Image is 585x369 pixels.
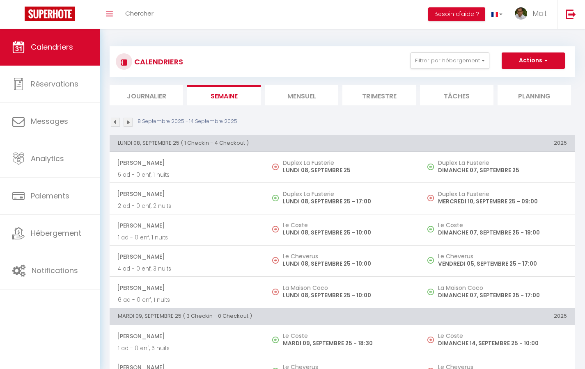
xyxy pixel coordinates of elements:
[138,118,237,125] p: 8 Septembre 2025 - 14 Septembre 2025
[438,191,567,197] h5: Duplex La Fusterie
[283,228,412,237] p: LUNDI 08, SEPTEMBRE 25 - 10:00
[265,85,338,105] li: Mensuel
[283,339,412,348] p: MARDI 09, SEPTEMBRE 25 - 18:30
[117,155,257,171] span: [PERSON_NAME]
[438,333,567,339] h5: Le Coste
[283,166,412,175] p: LUNDI 08, SEPTEMBRE 25
[283,197,412,206] p: LUNDI 08, SEPTEMBRE 25 - 17:00
[110,308,420,325] th: MARDI 09, SEPTEMBRE 25 ( 3 Checkin - 0 Checkout )
[110,85,183,105] li: Journalier
[125,9,154,18] span: Chercher
[117,218,257,233] span: [PERSON_NAME]
[427,289,434,295] img: NO IMAGE
[272,164,279,170] img: NO IMAGE
[117,249,257,264] span: [PERSON_NAME]
[272,226,279,232] img: NO IMAGE
[438,253,567,260] h5: Le Cheverus
[31,79,78,89] span: Réservations
[502,52,565,69] button: Actions
[420,308,575,325] th: 2025
[110,135,420,151] th: LUNDI 08, SEPTEMBRE 25 ( 1 Checkin - 4 Checkout )
[283,285,412,291] h5: La Maison Coco
[272,289,279,295] img: NO IMAGE
[118,233,257,242] p: 1 ad - 0 enf, 1 nuits
[438,339,567,348] p: DIMANCHE 14, SEPTEMBRE 25 - 10:00
[428,7,485,21] button: Besoin d'aide ?
[31,228,81,238] span: Hébergement
[438,222,567,228] h5: Le Coste
[32,265,78,276] span: Notifications
[187,85,261,105] li: Semaine
[283,333,412,339] h5: Le Coste
[438,159,567,166] h5: Duplex La Fusterie
[420,85,493,105] li: Tâches
[515,7,527,20] img: ...
[427,226,434,232] img: NO IMAGE
[132,52,183,71] h3: CALENDRIERS
[118,202,257,210] p: 2 ad - 0 enf, 2 nuits
[427,337,434,343] img: NO IMAGE
[498,85,571,105] li: Planning
[420,135,575,151] th: 2025
[411,52,489,69] button: Filtrer par hébergement
[117,280,257,296] span: [PERSON_NAME]
[31,191,69,201] span: Paiements
[283,253,412,260] h5: Le Cheverus
[7,3,31,28] button: Ouvrir le widget de chat LiveChat
[532,8,547,18] span: Mat
[283,291,412,300] p: LUNDI 08, SEPTEMBRE 25 - 10:00
[118,171,257,179] p: 5 ad - 0 enf, 1 nuits
[118,344,257,353] p: 1 ad - 0 enf, 5 nuits
[438,260,567,268] p: VENDREDI 05, SEPTEMBRE 25 - 17:00
[342,85,416,105] li: Trimestre
[117,186,257,202] span: [PERSON_NAME]
[31,42,73,52] span: Calendriers
[283,222,412,228] h5: Le Coste
[438,285,567,291] h5: La Maison Coco
[438,291,567,300] p: DIMANCHE 07, SEPTEMBRE 25 - 17:00
[427,164,434,170] img: NO IMAGE
[438,166,567,175] p: DIMANCHE 07, SEPTEMBRE 25
[31,116,68,126] span: Messages
[118,296,257,304] p: 6 ad - 0 enf, 1 nuits
[31,153,64,164] span: Analytics
[438,228,567,237] p: DIMANCHE 07, SEPTEMBRE 25 - 19:00
[117,328,257,344] span: [PERSON_NAME]
[283,159,412,166] h5: Duplex La Fusterie
[283,191,412,197] h5: Duplex La Fusterie
[438,197,567,206] p: MERCREDI 10, SEPTEMBRE 25 - 09:00
[25,7,75,21] img: Super Booking
[427,257,434,264] img: NO IMAGE
[427,195,434,201] img: NO IMAGE
[118,264,257,273] p: 4 ad - 0 enf, 3 nuits
[566,9,576,19] img: logout
[272,257,279,264] img: NO IMAGE
[283,260,412,268] p: LUNDI 08, SEPTEMBRE 25 - 10:00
